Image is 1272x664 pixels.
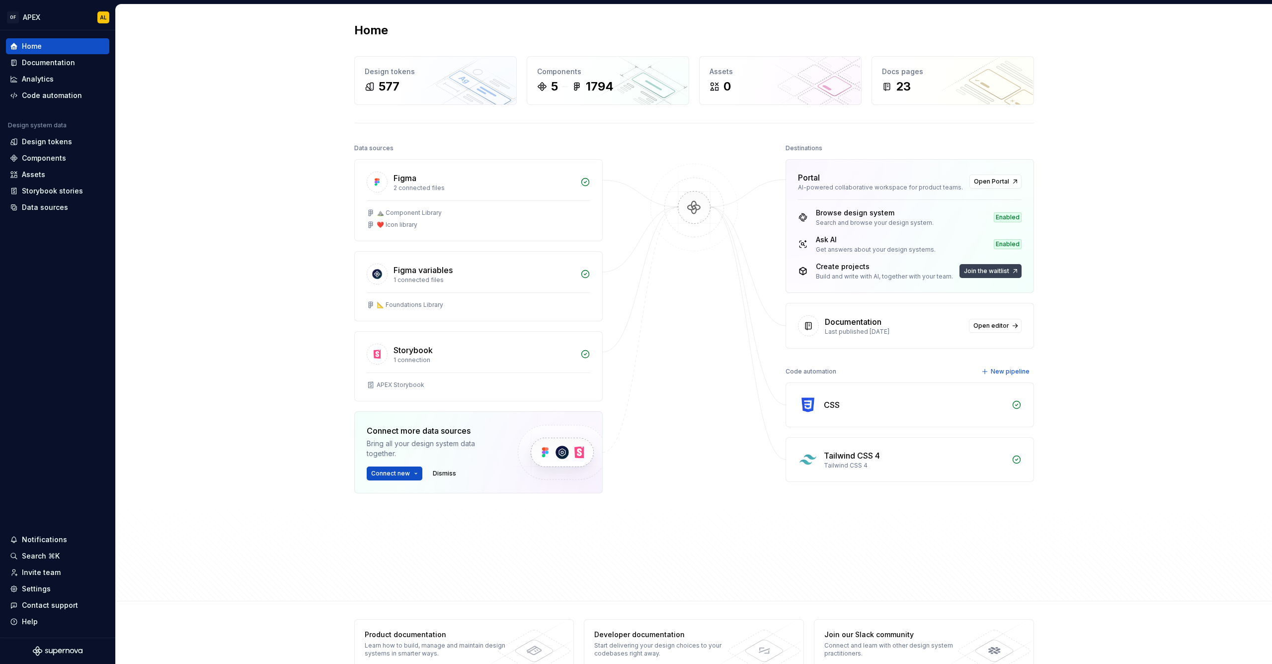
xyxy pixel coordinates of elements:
div: Documentation [22,58,75,68]
div: Get answers about your design systems. [816,246,936,254]
button: Search ⌘K [6,548,109,564]
div: Home [22,41,42,51]
a: Open editor [969,319,1022,333]
a: Assets [6,167,109,183]
a: Settings [6,581,109,597]
a: Components [6,150,109,166]
span: Open editor [973,322,1009,330]
div: Bring all your design system data together. [367,439,501,459]
div: Notifications [22,535,67,545]
div: Developer documentation [594,630,739,640]
div: CSS [824,399,840,411]
div: Destinations [786,141,822,155]
div: AI-powered collaborative workspace for product teams. [798,184,963,191]
span: New pipeline [991,368,1030,376]
div: ❤️ Icon library [377,221,417,229]
div: AL [100,13,107,21]
div: Documentation [825,316,881,328]
a: Figma variables1 connected files📐 Foundations Library [354,251,603,321]
a: Design tokens577 [354,56,517,105]
div: APEX [23,12,40,22]
span: Dismiss [433,470,456,477]
div: 📐 Foundations Library [377,301,443,309]
div: Code automation [22,91,82,100]
div: Learn how to build, manage and maintain design systems in smarter ways. [365,642,509,658]
a: Docs pages23 [872,56,1034,105]
div: Tailwind CSS 4 [824,450,880,462]
div: 5 [551,79,558,95]
a: Design tokens [6,134,109,150]
div: OF [7,11,19,23]
a: Documentation [6,55,109,71]
div: Last published [DATE] [825,328,963,336]
div: 1 connected files [394,276,574,284]
div: Components [22,153,66,163]
a: Code automation [6,88,109,103]
div: Design system data [8,121,67,129]
div: Design tokens [22,137,72,147]
div: Start delivering your design choices to your codebases right away. [594,642,739,658]
div: Build and write with AI, together with your team. [816,273,953,281]
div: Search ⌘K [22,551,60,561]
div: Search and browse your design system. [816,219,934,227]
span: Open Portal [974,178,1009,186]
div: Tailwind CSS 4 [824,462,1006,470]
button: OFAPEXAL [2,6,113,28]
div: 1 connection [394,356,574,364]
div: Design tokens [365,67,506,77]
div: Settings [22,584,51,594]
a: Data sources [6,199,109,215]
div: 0 [723,79,731,95]
button: Dismiss [428,467,461,480]
a: Home [6,38,109,54]
button: Contact support [6,597,109,613]
div: Invite team [22,568,61,577]
a: Invite team [6,565,109,580]
a: Figma2 connected files⛰️ Component Library❤️ Icon library [354,159,603,241]
div: Data sources [354,141,394,155]
div: Connect more data sources [367,425,501,437]
a: Open Portal [969,175,1022,189]
div: Enabled [994,239,1022,249]
div: Join our Slack community [824,630,969,640]
button: Notifications [6,532,109,548]
div: Assets [710,67,851,77]
svg: Supernova Logo [33,646,82,656]
button: Help [6,614,109,630]
div: Figma [394,172,416,184]
div: Enabled [994,212,1022,222]
div: 1794 [586,79,614,95]
span: Connect new [371,470,410,477]
a: Analytics [6,71,109,87]
div: Docs pages [882,67,1024,77]
div: Code automation [786,365,836,379]
div: Analytics [22,74,54,84]
button: Join the waitlist [959,264,1022,278]
div: Data sources [22,202,68,212]
a: Assets0 [699,56,862,105]
div: Create projects [816,262,953,272]
button: Connect new [367,467,422,480]
div: Help [22,617,38,627]
div: APEX Storybook [377,381,424,389]
div: 23 [896,79,911,95]
div: ⛰️ Component Library [377,209,442,217]
div: Portal [798,172,820,184]
div: Ask AI [816,235,936,245]
a: Components51794 [527,56,689,105]
div: Figma variables [394,264,453,276]
div: Product documentation [365,630,509,640]
div: Connect and learn with other design system practitioners. [824,642,969,658]
button: New pipeline [978,365,1034,379]
div: Storybook stories [22,186,83,196]
div: Assets [22,170,45,180]
a: Storybook stories [6,183,109,199]
h2: Home [354,22,388,38]
a: Storybook1 connectionAPEX Storybook [354,331,603,401]
div: 2 connected files [394,184,574,192]
div: Components [537,67,679,77]
div: Browse design system [816,208,934,218]
div: Contact support [22,600,78,610]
